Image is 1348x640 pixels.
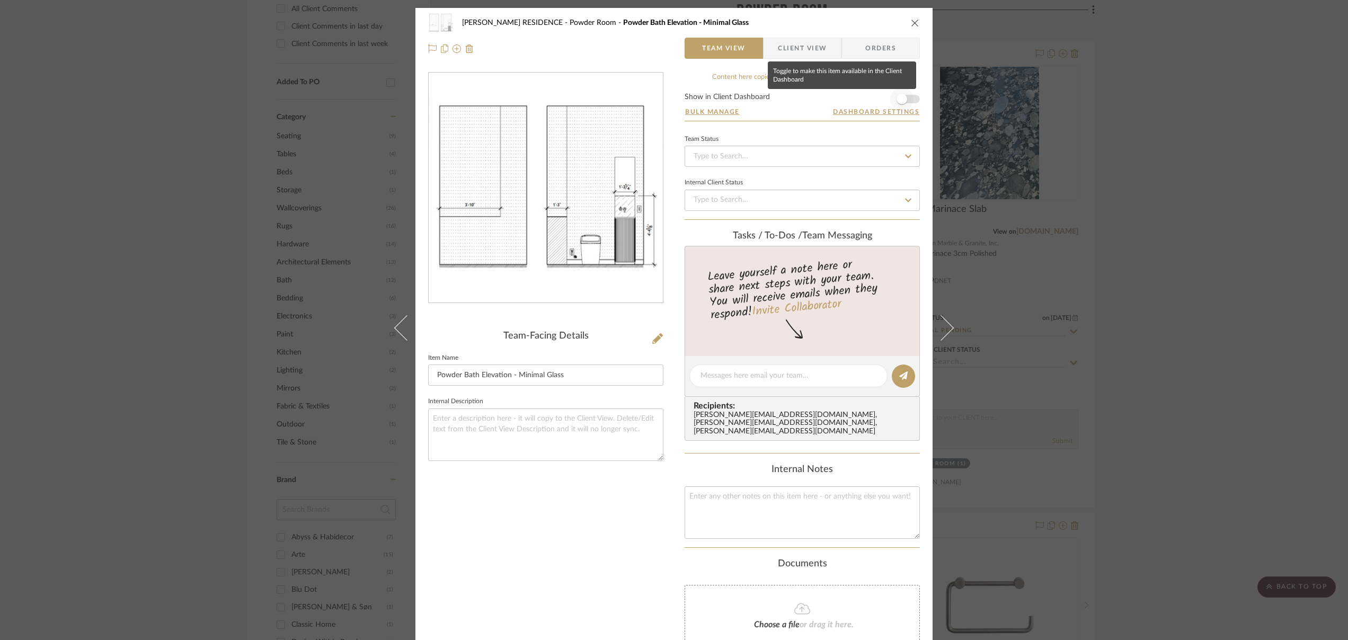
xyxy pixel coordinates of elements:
div: Content here copies to Client View - confirm visibility there. [685,72,920,83]
div: team Messaging [685,230,920,242]
label: Item Name [428,355,458,361]
span: [PERSON_NAME] RESIDENCE [462,19,570,26]
img: 947b692f-1a78-409d-a7b4-e0d95d6c0939_436x436.jpg [429,96,663,280]
img: Remove from project [465,45,474,53]
span: Tasks / To-Dos / [733,231,802,241]
button: Bulk Manage [685,107,740,117]
button: Dashboard Settings [832,107,920,117]
span: Powder Bath Elevation - Minimal Glass [623,19,749,26]
div: Team-Facing Details [428,331,663,342]
span: Orders [854,38,908,59]
button: close [910,18,920,28]
input: Enter Item Name [428,365,663,386]
div: 0 [429,96,663,280]
div: Leave yourself a note here or share next steps with your team. You will receive emails when they ... [684,253,921,324]
div: [PERSON_NAME][EMAIL_ADDRESS][DOMAIN_NAME] , [PERSON_NAME][EMAIL_ADDRESS][DOMAIN_NAME] , [PERSON_N... [694,411,915,437]
div: Internal Notes [685,464,920,476]
a: Invite Collaborator [751,295,842,322]
span: or drag it here. [800,620,854,629]
div: Documents [685,558,920,570]
span: Recipients: [694,401,915,411]
span: Powder Room [570,19,623,26]
input: Type to Search… [685,146,920,167]
input: Type to Search… [685,190,920,211]
div: Internal Client Status [685,180,743,185]
label: Internal Description [428,399,483,404]
span: Client View [778,38,827,59]
div: Team Status [685,137,719,142]
img: 947b692f-1a78-409d-a7b4-e0d95d6c0939_48x40.jpg [428,12,454,33]
span: Choose a file [754,620,800,629]
span: Team View [702,38,746,59]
